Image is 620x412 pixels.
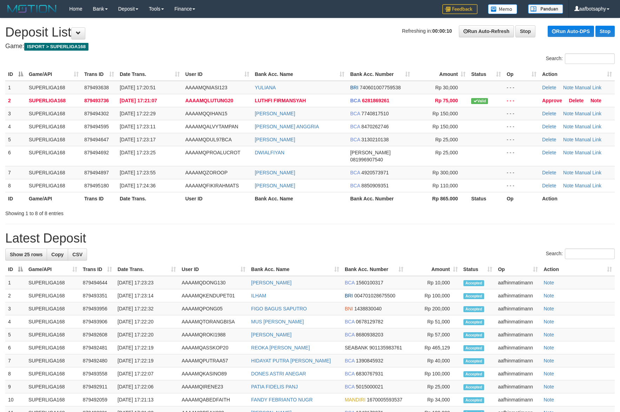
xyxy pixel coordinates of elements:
[495,263,541,276] th: Op: activate to sort column ascending
[350,98,361,103] span: BCA
[252,192,348,205] th: Bank Acc. Name
[179,289,248,302] td: AAAAMQKENDUPET01
[356,384,383,390] span: Copy 5015000021 to clipboard
[47,249,68,260] a: Copy
[350,137,360,142] span: BCA
[542,183,556,188] a: Delete
[504,107,539,120] td: - - -
[24,43,88,51] span: ISPORT > SUPERLIGA168
[80,354,115,367] td: 879492480
[435,150,458,155] span: Rp 25,000
[185,98,233,103] span: AAAAMQLUTUNG20
[26,120,81,133] td: SUPERLIGA168
[72,252,83,257] span: CSV
[26,380,80,393] td: SUPERLIGA168
[461,263,495,276] th: Status: activate to sort column ascending
[504,166,539,179] td: - - -
[575,85,602,90] a: Manual Link
[543,332,554,337] a: Note
[26,289,80,302] td: SUPERLIGA168
[115,328,179,341] td: [DATE] 17:22:20
[542,150,556,155] a: Delete
[115,380,179,393] td: [DATE] 17:22:06
[565,53,615,64] input: Search:
[255,124,319,129] a: [PERSON_NAME] ANGGRIA
[115,341,179,354] td: [DATE] 17:22:19
[345,306,353,311] span: BNI
[459,25,514,37] a: Run Auto-Refresh
[569,98,583,103] a: Delete
[179,380,248,393] td: AAAAMQIRENE23
[354,306,382,311] span: Copy 1438830040 to clipboard
[528,4,563,14] img: panduan.png
[463,371,484,377] span: Accepted
[406,354,461,367] td: Rp 40,000
[504,120,539,133] td: - - -
[504,133,539,146] td: - - -
[342,263,406,276] th: Bank Acc. Number: activate to sort column ascending
[463,384,484,390] span: Accepted
[26,263,80,276] th: Game/API: activate to sort column ascending
[463,358,484,364] span: Accepted
[575,183,602,188] a: Manual Link
[5,302,26,315] td: 3
[539,192,615,205] th: Action
[546,53,615,64] label: Search:
[10,252,42,257] span: Show 25 rows
[495,276,541,289] td: aafhinmatimann
[179,328,248,341] td: AAAAMQROKI1988
[504,146,539,166] td: - - -
[5,81,26,94] td: 1
[406,315,461,328] td: Rp 51,000
[495,315,541,328] td: aafhinmatimann
[548,26,594,37] a: Run Auto-DPS
[179,354,248,367] td: AAAAMQPUTRAA57
[563,137,574,142] a: Note
[185,124,238,129] span: AAAAMQALVYTAMPAN
[51,252,64,257] span: Copy
[120,183,156,188] span: [DATE] 17:24:36
[5,315,26,328] td: 4
[26,133,81,146] td: SUPERLIGA168
[565,249,615,259] input: Search:
[68,249,87,260] a: CSV
[504,179,539,192] td: - - -
[115,315,179,328] td: [DATE] 17:22:20
[495,341,541,354] td: aafhinmatimann
[345,332,355,337] span: BCA
[463,332,484,338] span: Accepted
[81,192,117,205] th: Trans ID
[5,107,26,120] td: 3
[575,170,602,175] a: Manual Link
[5,166,26,179] td: 7
[84,111,109,116] span: 879494302
[117,192,183,205] th: Date Trans.
[84,183,109,188] span: 879495180
[80,393,115,406] td: 879492059
[543,345,554,350] a: Note
[185,183,239,188] span: AAAAMQFIKIRAHMATS
[356,371,383,376] span: Copy 6830767931 to clipboard
[360,85,401,90] span: Copy 740601007759538 to clipboard
[542,137,556,142] a: Delete
[5,341,26,354] td: 6
[115,367,179,380] td: [DATE] 17:22:07
[504,192,539,205] th: Op
[442,4,477,14] img: Feedback.jpg
[543,384,554,390] a: Note
[5,146,26,166] td: 6
[495,367,541,380] td: aafhinmatimann
[5,4,59,14] img: MOTION_logo.png
[5,43,615,50] h4: Game:
[80,328,115,341] td: 879492608
[433,111,458,116] span: Rp 150,000
[5,133,26,146] td: 5
[5,367,26,380] td: 8
[251,384,298,390] a: PATIA FIDELIS PANJ
[84,98,109,103] span: 879493736
[179,276,248,289] td: AAAAMQDONG130
[563,124,574,129] a: Note
[251,293,266,298] a: ILHAM
[543,293,554,298] a: Note
[361,137,389,142] span: Copy 3130210138 to clipboard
